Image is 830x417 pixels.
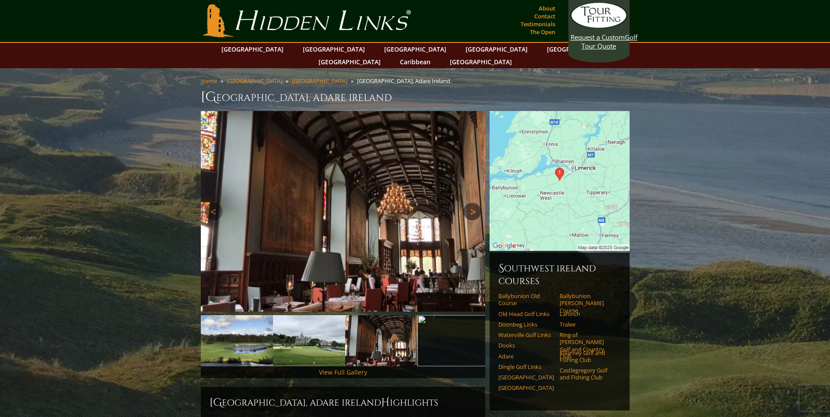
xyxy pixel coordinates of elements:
a: Lahinch [560,310,615,317]
a: [GEOGRAPHIC_DATA] [292,77,347,85]
a: [GEOGRAPHIC_DATA] [498,374,554,381]
a: [GEOGRAPHIC_DATA] [543,43,613,56]
a: Old Head Golf Links [498,310,554,317]
a: Adare [498,353,554,360]
a: [GEOGRAPHIC_DATA] [217,43,288,56]
a: Doonbeg Links [498,321,554,328]
span: H [381,396,390,410]
a: Ballybunion Old Course [498,292,554,307]
a: Contact [532,10,557,22]
a: Previous [205,203,223,220]
span: Request a Custom [571,33,625,42]
h2: [GEOGRAPHIC_DATA], Adare Ireland ighlights [210,396,476,410]
a: Tralee [560,321,615,328]
a: About [536,2,557,14]
a: [GEOGRAPHIC_DATA] [227,77,282,85]
a: Waterville Golf Links [498,331,554,338]
a: [GEOGRAPHIC_DATA] [445,56,516,68]
a: Killarney Golf and Fishing Club [560,349,615,364]
a: Home [201,77,217,85]
a: Ring of [PERSON_NAME] Golf and Country Club [560,331,615,360]
a: Dingle Golf Links [498,363,554,370]
a: [GEOGRAPHIC_DATA] [461,43,532,56]
li: [GEOGRAPHIC_DATA], Adare Ireland [357,77,454,85]
a: [GEOGRAPHIC_DATA] [380,43,451,56]
a: Castlegregory Golf and Fishing Club [560,367,615,381]
a: [GEOGRAPHIC_DATA] [314,56,385,68]
a: Request a CustomGolf Tour Quote [571,2,627,50]
a: Dooks [498,342,554,349]
a: Ballybunion [PERSON_NAME] Course [560,292,615,314]
h6: Southwest Ireland Courses [498,261,621,287]
a: The Open [528,26,557,38]
h1: [GEOGRAPHIC_DATA], Adare Ireland [201,88,630,106]
img: Google Map of Adare, Co. Limerick, Ireland [490,111,630,251]
a: [GEOGRAPHIC_DATA] [298,43,369,56]
a: View Full Gallery [319,368,367,376]
a: Testimonials [518,18,557,30]
a: [GEOGRAPHIC_DATA] [498,384,554,391]
a: Caribbean [396,56,435,68]
a: Next [463,203,481,220]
